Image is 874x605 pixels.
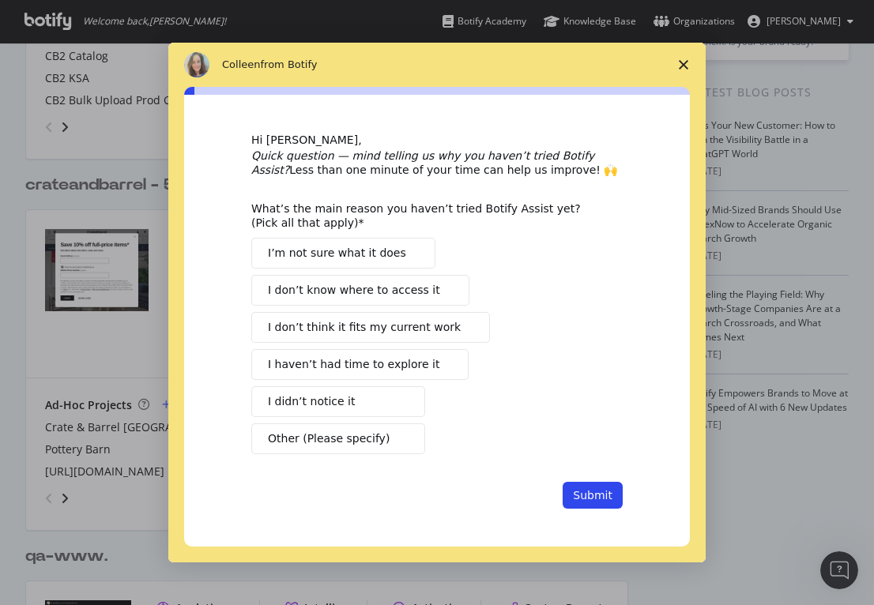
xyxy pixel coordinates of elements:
span: Colleen [222,58,261,70]
span: I don’t know where to access it [268,282,440,299]
span: Other (Please specify) [268,430,390,447]
button: I don’t know where to access it [251,275,469,306]
button: I don’t think it fits my current work [251,312,490,343]
div: What’s the main reason you haven’t tried Botify Assist yet? (Pick all that apply) [251,201,599,230]
span: I didn’t notice it [268,393,355,410]
img: Profile image for Colleen [184,52,209,77]
span: I’m not sure what it does [268,245,406,261]
span: I don’t think it fits my current work [268,319,461,336]
button: I’m not sure what it does [251,238,435,269]
div: Hi [PERSON_NAME], [251,133,623,148]
i: Quick question — mind telling us why you haven’t tried Botify Assist? [251,149,594,176]
button: Submit [563,482,623,509]
button: Other (Please specify) [251,423,425,454]
span: from Botify [261,58,318,70]
button: I haven’t had time to explore it [251,349,469,380]
span: I haven’t had time to explore it [268,356,439,373]
span: Close survey [661,43,706,87]
div: Less than one minute of your time can help us improve! 🙌 [251,148,623,177]
button: I didn’t notice it [251,386,425,417]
